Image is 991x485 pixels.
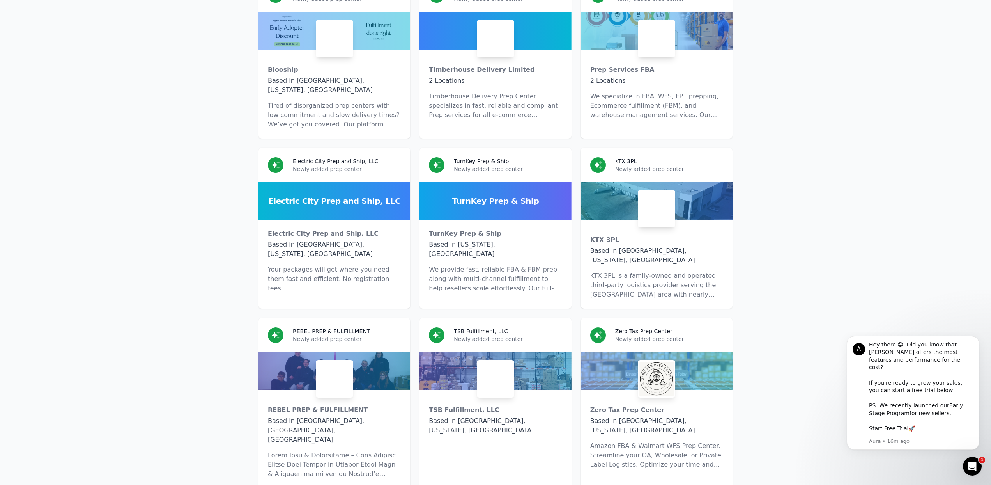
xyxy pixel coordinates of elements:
[268,65,401,75] div: Blooship
[268,195,400,206] span: Electric City Prep and Ship, LLC
[429,265,562,293] p: We provide fast, reliable FBA & FBM prep along with multi-channel fulfillment to help resellers s...
[590,92,723,120] p: We specialize in FBA, WFS, FPT prepping, Ecommerce fulfillment (FBM), and warehouse management se...
[615,327,672,335] h3: Zero Tax Prep Center
[615,165,723,173] p: Newly added prep center
[268,101,401,129] p: Tired of disorganized prep centers with low commitment and slow delivery times? We’ve got you cov...
[590,65,723,75] div: Prep Services FBA
[454,157,509,165] h3: TurnKey Prep & Ship
[454,165,562,173] p: Newly added prep center
[590,441,723,469] p: Amazon FBA & Walmart WFS Prep Center. Streamline your OA, Wholesale, or Private Label Logistics. ...
[429,405,562,415] div: TSB Fulfillment, LLC
[268,416,401,444] div: Based in [GEOGRAPHIC_DATA], [GEOGRAPHIC_DATA], [GEOGRAPHIC_DATA]
[590,76,723,85] div: 2 Locations
[268,265,401,293] p: Your packages will get where you need them fast and efficient. No registration fees.
[429,76,562,85] div: 2 Locations
[963,457,982,476] iframe: Intercom live chat
[293,335,401,343] p: Newly added prep center
[615,335,723,343] p: Newly added prep center
[452,195,539,206] span: TurnKey Prep & Ship
[835,332,991,464] iframe: Intercom notifications message
[590,271,723,299] p: KTX 3PL is a family-owned and operated third-party logistics provider serving the [GEOGRAPHIC_DAT...
[429,65,562,75] div: Timberhouse Delivery Limited
[429,240,562,259] div: Based in [US_STATE], [GEOGRAPHIC_DATA]
[258,148,410,309] a: Electric City Prep and Ship, LLCNewly added prep centerElectric City Prep and Ship, LLCElectric C...
[429,92,562,120] p: Timberhouse Delivery Prep Center specializes in fast, reliable and compliant Prep services for al...
[615,157,637,165] h3: KTX 3PL
[268,451,401,479] p: Lorem Ipsu & Dolorsitame – Cons Adipisc Elitse Doei Tempor in Utlabor Etdol Magn & Aliquaenima mi...
[639,192,674,226] img: KTX 3PL
[429,416,562,435] div: Based in [GEOGRAPHIC_DATA], [US_STATE], [GEOGRAPHIC_DATA]
[581,148,733,309] a: KTX 3PLNewly added prep centerKTX 3PLKTX 3PLBased in [GEOGRAPHIC_DATA], [US_STATE], [GEOGRAPHIC_D...
[639,21,674,56] img: Prep Services FBA
[590,235,723,245] div: KTX 3PL
[478,362,513,396] img: TSB Fulfillment, LLC
[979,457,985,463] span: 1
[639,362,674,396] img: Zero Tax Prep Center
[317,21,352,56] img: Blooship
[293,327,370,335] h3: REBEL PREP & FULFILLMENT
[590,416,723,435] div: Based in [GEOGRAPHIC_DATA], [US_STATE], [GEOGRAPHIC_DATA]
[268,76,401,95] div: Based in [GEOGRAPHIC_DATA], [US_STATE], [GEOGRAPHIC_DATA]
[317,362,352,396] img: REBEL PREP & FULFILLMENT
[429,229,562,238] div: TurnKey Prep & Ship
[268,240,401,259] div: Based in [GEOGRAPHIC_DATA], [US_STATE], [GEOGRAPHIC_DATA]
[293,157,378,165] h3: Electric City Prep and Ship, LLC
[293,165,401,173] p: Newly added prep center
[268,405,401,415] div: REBEL PREP & FULFILLMENT
[590,246,723,265] div: Based in [GEOGRAPHIC_DATA], [US_STATE], [GEOGRAPHIC_DATA]
[454,327,508,335] h3: TSB Fulfillment, LLC
[419,148,571,309] a: TurnKey Prep & ShipNewly added prep centerTurnKey Prep & ShipTurnKey Prep & ShipBased in [US_STAT...
[478,21,513,56] img: Timberhouse Delivery Limited
[590,405,723,415] div: Zero Tax Prep Center
[268,229,401,238] div: Electric City Prep and Ship, LLC
[454,335,562,343] p: Newly added prep center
